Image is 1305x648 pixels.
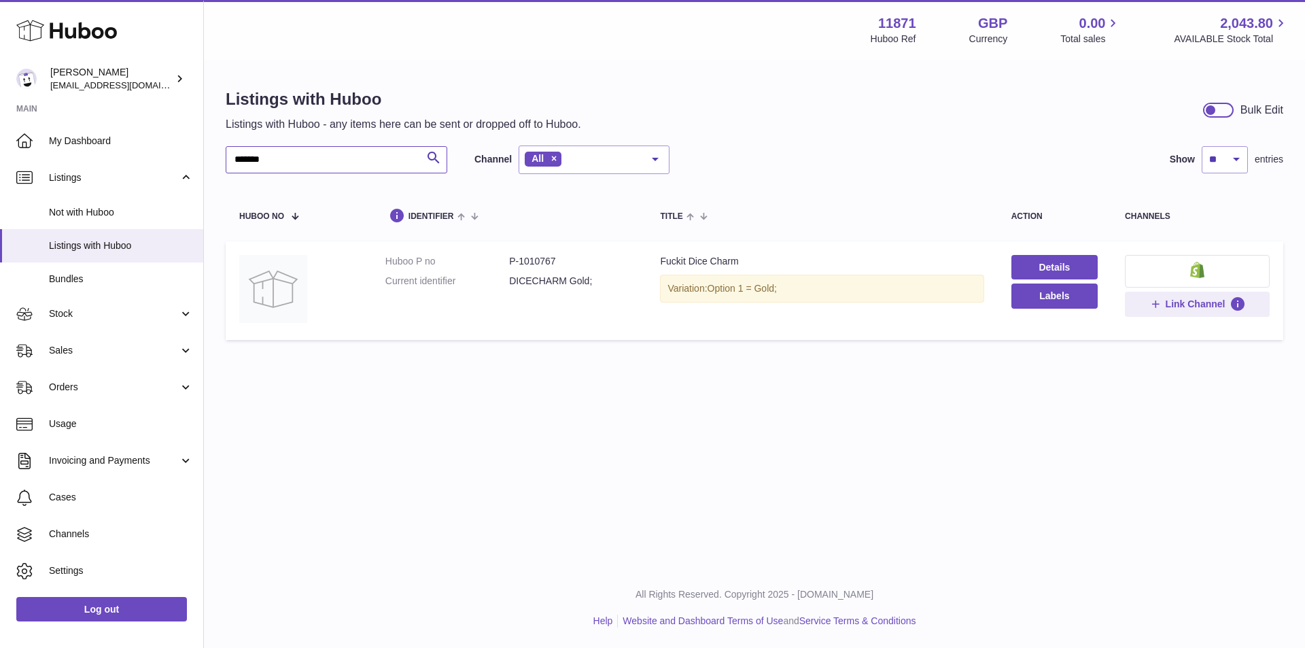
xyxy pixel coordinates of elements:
span: [EMAIL_ADDRESS][DOMAIN_NAME] [50,80,200,90]
label: Show [1170,153,1195,166]
h1: Listings with Huboo [226,88,581,110]
a: 0.00 Total sales [1060,14,1121,46]
strong: 11871 [878,14,916,33]
span: Orders [49,381,179,394]
div: Fuckit Dice Charm [660,255,984,268]
div: Bulk Edit [1240,103,1283,118]
label: Channel [474,153,512,166]
span: identifier [408,212,454,221]
span: Not with Huboo [49,206,193,219]
a: Log out [16,597,187,621]
span: Usage [49,417,193,430]
span: Listings with Huboo [49,239,193,252]
span: Total sales [1060,33,1121,46]
span: entries [1255,153,1283,166]
span: Listings [49,171,179,184]
img: Fuckit Dice Charm [239,255,307,323]
button: Labels [1011,284,1098,308]
a: Service Terms & Conditions [799,615,916,626]
span: Sales [49,344,179,357]
span: 2,043.80 [1220,14,1273,33]
span: My Dashboard [49,135,193,148]
button: Link Channel [1125,292,1270,316]
div: Huboo Ref [871,33,916,46]
a: Website and Dashboard Terms of Use [623,615,783,626]
p: All Rights Reserved. Copyright 2025 - [DOMAIN_NAME] [215,588,1294,601]
a: 2,043.80 AVAILABLE Stock Total [1174,14,1289,46]
span: Option 1 = Gold; [708,283,777,294]
dt: Huboo P no [385,255,509,268]
div: Currency [969,33,1008,46]
span: Settings [49,564,193,577]
span: Cases [49,491,193,504]
strong: GBP [978,14,1007,33]
span: Stock [49,307,179,320]
a: Help [593,615,613,626]
img: shopify-small.png [1190,262,1204,278]
span: Channels [49,528,193,541]
span: All [532,153,544,164]
div: channels [1125,212,1270,221]
p: Listings with Huboo - any items here can be sent or dropped off to Huboo. [226,117,581,132]
span: AVAILABLE Stock Total [1174,33,1289,46]
dt: Current identifier [385,275,509,288]
span: Link Channel [1166,298,1225,310]
dd: P-1010767 [509,255,633,268]
div: action [1011,212,1098,221]
div: Variation: [660,275,984,303]
div: [PERSON_NAME] [50,66,173,92]
span: title [660,212,682,221]
li: and [618,615,916,628]
span: Invoicing and Payments [49,454,179,467]
span: Bundles [49,273,193,286]
span: Huboo no [239,212,284,221]
img: internalAdmin-11871@internal.huboo.com [16,69,37,89]
a: Details [1011,255,1098,279]
span: 0.00 [1079,14,1106,33]
dd: DICECHARM Gold; [509,275,633,288]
